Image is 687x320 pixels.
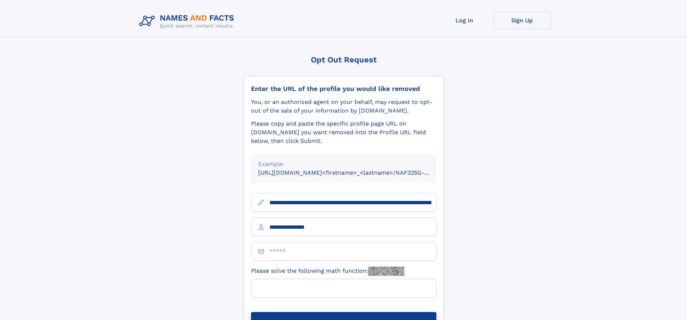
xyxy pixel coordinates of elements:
div: You, or an authorized agent on your behalf, may request to opt-out of the sale of your informatio... [251,98,436,115]
label: Please solve the following math function: [251,267,404,276]
small: [URL][DOMAIN_NAME]<firstname>_<lastname>/NAF325G-xxxxxxxx [258,169,450,176]
a: Log In [436,12,493,29]
a: Sign Up [493,12,551,29]
div: Opt Out Request [243,55,444,64]
div: Enter the URL of the profile you would like removed [251,85,436,93]
div: Please copy and paste the specific profile page URL on [DOMAIN_NAME] you want removed into the Pr... [251,119,436,145]
img: Logo Names and Facts [136,12,240,31]
div: Example: [258,160,429,168]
